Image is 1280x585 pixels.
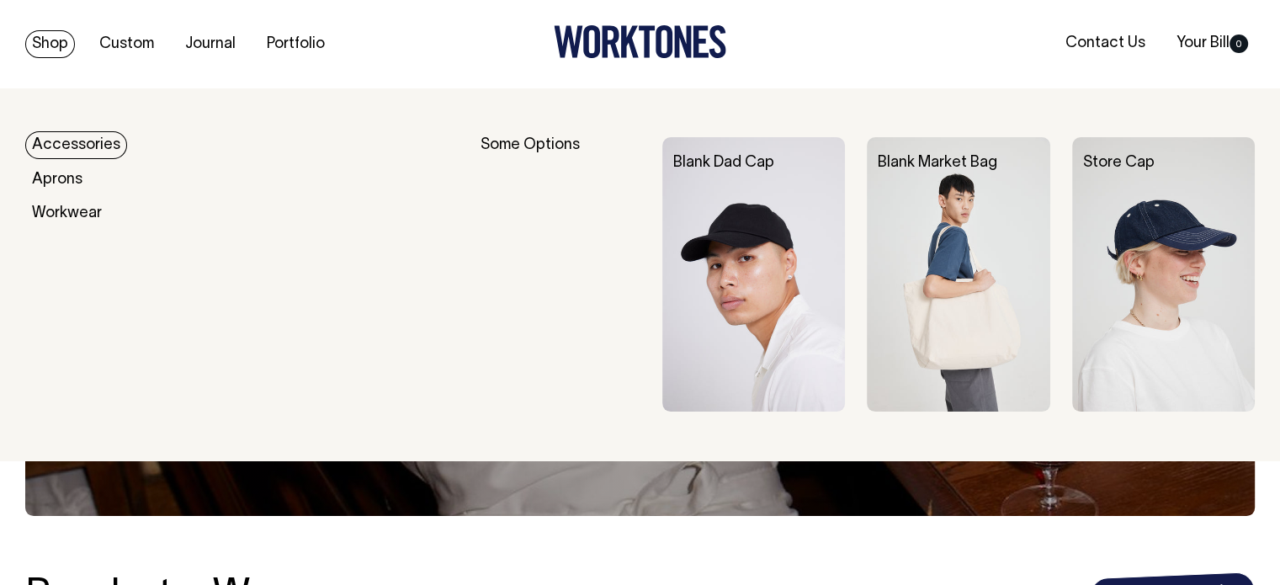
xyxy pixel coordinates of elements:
a: Blank Market Bag [878,156,997,170]
img: Blank Market Bag [867,137,1049,412]
a: Your Bill0 [1170,29,1255,57]
a: Portfolio [260,30,332,58]
a: Store Cap [1083,156,1155,170]
a: Contact Us [1059,29,1152,57]
a: Journal [178,30,242,58]
a: Workwear [25,199,109,227]
span: 0 [1230,35,1248,53]
img: Blank Dad Cap [662,137,845,412]
a: Custom [93,30,161,58]
img: Store Cap [1072,137,1255,412]
div: Some Options [481,137,640,412]
a: Shop [25,30,75,58]
a: Aprons [25,166,89,194]
a: Accessories [25,131,127,159]
a: Blank Dad Cap [673,156,774,170]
